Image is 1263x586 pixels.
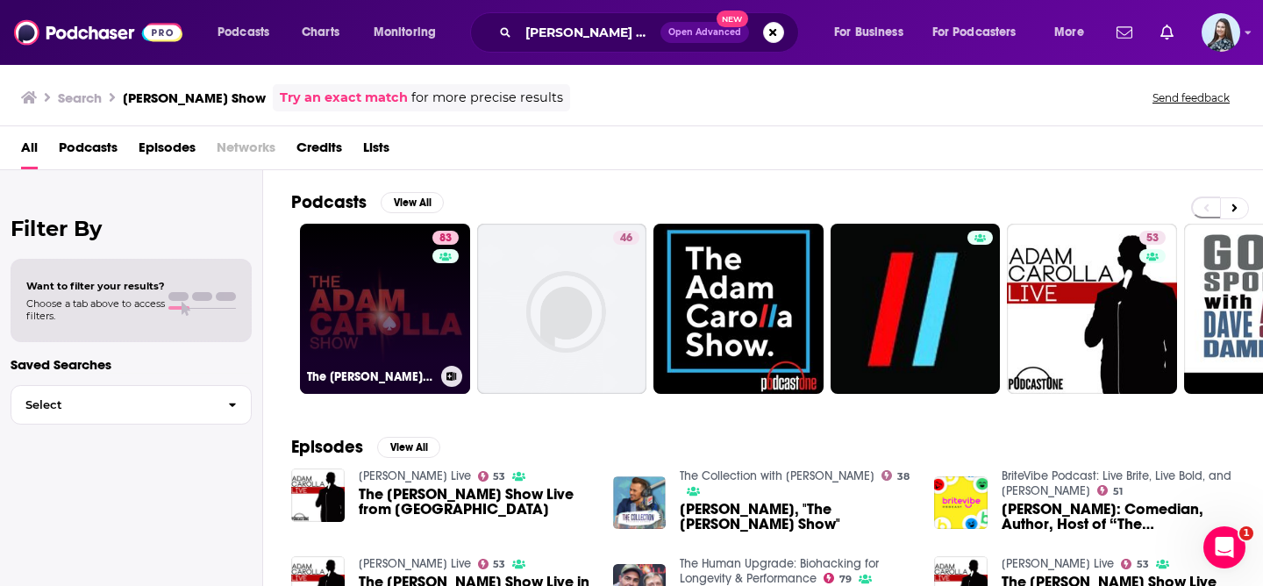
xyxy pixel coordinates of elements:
a: All [21,133,38,169]
a: EpisodesView All [291,436,440,458]
span: 53 [1146,230,1159,247]
span: [PERSON_NAME], "The [PERSON_NAME] Show" [680,502,913,532]
h2: Podcasts [291,191,367,213]
iframe: Intercom live chat [1203,526,1245,568]
span: More [1054,20,1084,45]
h3: [PERSON_NAME] Show [123,89,266,106]
a: Charts [290,18,350,46]
div: Search podcasts, credits, & more... [487,12,816,53]
a: The Human Upgrade: Biohacking for Longevity & Performance [680,556,879,586]
span: 53 [493,473,505,481]
span: 83 [439,230,452,247]
span: Want to filter your results? [26,280,165,292]
span: Logged in as brookefortierpr [1202,13,1240,52]
span: [PERSON_NAME]: Comedian, Author, Host of “The [PERSON_NAME] Show” [1002,502,1235,532]
button: Send feedback [1147,90,1235,105]
a: 83 [432,231,459,245]
img: The Adam Carolla Show Live from Foxwoods [291,468,345,522]
button: Select [11,385,252,425]
span: The [PERSON_NAME] Show Live from [GEOGRAPHIC_DATA] [359,487,592,517]
img: Podchaser - Follow, Share and Rate Podcasts [14,16,182,49]
a: 46 [613,231,639,245]
p: Saved Searches [11,356,252,373]
a: The Collection with Brad Gilmore [680,468,874,483]
span: Choose a tab above to access filters. [26,297,165,322]
span: New [717,11,748,27]
span: Open Advanced [668,28,741,37]
span: Networks [217,133,275,169]
a: Try an exact match [280,88,408,108]
img: Adam Carolla: Comedian, Author, Host of “The Adam Carolla Show” [934,476,988,530]
a: 51 [1097,485,1123,496]
span: for more precise results [411,88,563,108]
a: 53 [478,559,506,569]
span: Podcasts [218,20,269,45]
button: Open AdvancedNew [660,22,749,43]
h2: Filter By [11,216,252,241]
span: Select [11,399,214,411]
a: 79 [824,573,852,583]
a: Podcasts [59,133,118,169]
span: Charts [302,20,339,45]
input: Search podcasts, credits, & more... [518,18,660,46]
button: View All [377,437,440,458]
a: Show notifications dropdown [1110,18,1139,47]
span: 51 [1113,488,1123,496]
span: For Podcasters [932,20,1017,45]
a: 53 [1121,559,1149,569]
a: Adam Carolla Live [1002,556,1114,571]
span: Monitoring [374,20,436,45]
a: 83The [PERSON_NAME] Show [300,224,470,394]
a: 46 [477,224,647,394]
a: Adam Carolla Live [359,556,471,571]
a: Credits [296,133,342,169]
span: 53 [493,561,505,568]
button: open menu [921,18,1042,46]
span: 79 [839,575,852,583]
a: Adam Carolla, "The Adam Carolla Show" [680,502,913,532]
a: Adam Carolla: Comedian, Author, Host of “The Adam Carolla Show” [1002,502,1235,532]
a: 53 [478,471,506,482]
a: Show notifications dropdown [1153,18,1181,47]
button: Show profile menu [1202,13,1240,52]
button: open menu [822,18,925,46]
h2: Episodes [291,436,363,458]
a: PodcastsView All [291,191,444,213]
a: Adam Carolla Live [359,468,471,483]
a: BriteVibe Podcast: Live Brite, Live Bold, and Share BriteVibes [1002,468,1231,498]
a: Episodes [139,133,196,169]
h3: The [PERSON_NAME] Show [307,369,434,384]
span: 53 [1137,561,1149,568]
span: For Business [834,20,903,45]
span: 1 [1239,526,1253,540]
button: open menu [205,18,292,46]
img: Adam Carolla, "The Adam Carolla Show" [613,476,667,530]
img: User Profile [1202,13,1240,52]
button: open menu [1042,18,1106,46]
a: The Adam Carolla Show Live from Foxwoods [359,487,592,517]
a: 53 [1139,231,1166,245]
h3: Search [58,89,102,106]
a: 38 [881,470,910,481]
a: Lists [363,133,389,169]
button: View All [381,192,444,213]
span: 46 [620,230,632,247]
button: open menu [361,18,459,46]
span: 38 [897,473,910,481]
a: 53 [1007,224,1177,394]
